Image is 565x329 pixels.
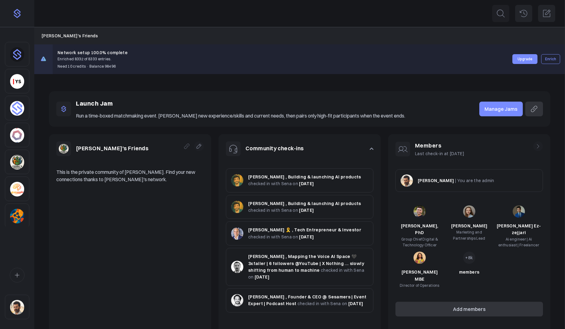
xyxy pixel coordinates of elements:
[348,301,363,306] span: [DATE]
[299,181,314,186] span: [DATE]
[10,300,24,315] img: sqr4epb0z8e5jm577i6jxqftq3ng
[541,54,560,64] button: Enrich
[10,209,24,223] img: 6gff4iocxuy891buyeergockefh7
[401,237,438,247] span: Group Chief Digital & Technology Officer
[58,56,128,62] p: Enriched 8332 of 8333 entries.
[479,102,523,116] a: Manage Jams
[248,201,361,206] span: [PERSON_NAME] , Building & launching AI products
[231,201,243,213] img: 6530a282ec53f6ef30e4b09f3831aad18ab39622.jpg
[231,294,243,306] img: c2fa77103a124758c4ae48524c4ac2001756d3e4.jpg
[10,128,24,143] img: 4hc3xb4og75h35779zhp6duy5ffo
[402,269,438,282] span: [PERSON_NAME] MBE
[497,223,541,235] span: [PERSON_NAME] Ez-zejjari
[42,32,558,39] nav: Breadcrumb
[418,178,454,183] span: [PERSON_NAME]
[10,74,24,89] img: yorkseed.co
[226,195,373,219] button: [PERSON_NAME] , Building & launching AI products checked in with Sena on [DATE]
[299,207,314,213] span: [DATE]
[219,134,381,163] button: Community check-ins
[76,99,405,108] p: Launch Jam
[415,150,464,157] p: Last check-in at [DATE]
[299,234,314,240] span: [DATE]
[513,205,525,218] img: 283bcf1aace382520968f9800dee7853efc4a0a0.jpg
[10,182,24,196] img: 2jp1kfh9ib76c04m8niqu4f45e0u
[498,237,539,247] span: Ai engineer | Ai enthusiast | Freelancer
[400,283,440,288] span: Director of Operations
[226,288,373,312] button: [PERSON_NAME] , Founder & CEO @ Sesamers | Event Expert | Podcast Host checked in with Sena on [D...
[401,174,413,187] img: sqr4epb0z8e5jm577i6jxqftq3ng
[248,174,361,180] span: [PERSON_NAME] , Building & launching AI products
[413,205,426,218] img: b7640654d5e8851c170ef497c83dfb146930f3de.jpg
[248,294,367,306] span: [PERSON_NAME] , Founder & CEO @ Sesamers | Event Expert | Podcast Host
[226,168,373,193] button: [PERSON_NAME] , Building & launching AI products checked in with Sena on [DATE]
[455,178,494,183] span: | You are the admin
[12,9,22,18] img: purple-logo-18f04229334c5639164ff563510a1dba46e1211543e89c7069427642f6c28bac.png
[248,234,298,240] span: checked in with Sena on
[231,227,243,240] img: 4a48bbf52d8f142a0cfed7136087e5485f15f42c.jpg
[512,54,537,64] button: Upgrade
[415,141,464,150] h1: Members
[453,230,485,240] span: Marketing and Partnerships Lead
[459,269,479,275] span: members
[245,145,304,152] a: Community check-ins
[248,181,298,186] span: checked in with Sena on
[413,252,426,264] img: a6d43fdd8eaeddda03802812d36cce7f8215675e.jpg
[76,112,405,119] p: Run a time-boxed matchmaking event. [PERSON_NAME] new experience/skills and current needs, then p...
[248,227,361,233] span: [PERSON_NAME] 🎗️ , Tech Entrepreneur & Investor
[76,144,148,153] h1: [PERSON_NAME]'s Friends
[465,254,473,261] p: +8k
[58,49,128,56] h3: Network setup 100.0% complete
[401,223,439,235] span: [PERSON_NAME], PhD
[451,223,488,229] span: [PERSON_NAME]
[58,63,128,69] p: Need 10 credits · Balance 98496
[10,47,24,62] img: dhnou9yomun9587rl8johsq6w6vr
[248,254,364,273] span: [PERSON_NAME] , Mapping the Voice AI Space 🖤 3xfailer | 6 followers @YouTube | X Nothing ... slow...
[42,32,98,39] a: [PERSON_NAME]'s Friends
[395,302,543,316] button: Add members
[297,301,347,306] span: checked in with Sena on
[231,261,243,273] img: 28af0a1e3d4f40531edab4c731fc1aa6b0a27966.jpg
[59,144,69,154] img: 3pj2efuqyeig3cua8agrd6atck9r
[10,155,24,170] img: 3pj2efuqyeig3cua8agrd6atck9r
[248,207,298,213] span: checked in with Sena on
[255,274,269,280] span: [DATE]
[56,168,204,183] p: This is the private community of [PERSON_NAME]. Find your new connections thanks to [PERSON_NAME]...
[226,221,373,245] button: [PERSON_NAME] 🎗️ , Tech Entrepreneur & Investor checked in with Sena on [DATE]
[463,205,475,218] img: 55767ad48aca982840d1cafc991b14285931e639.jpg
[231,174,243,186] img: 6530a282ec53f6ef30e4b09f3831aad18ab39622.jpg
[10,101,24,116] img: 4sptar4mobdn0q43dsu7jy32kx6j
[226,248,373,286] button: [PERSON_NAME] , Mapping the Voice AI Space 🖤 3xfailer | 6 followers @YouTube | X Nothing ... slow...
